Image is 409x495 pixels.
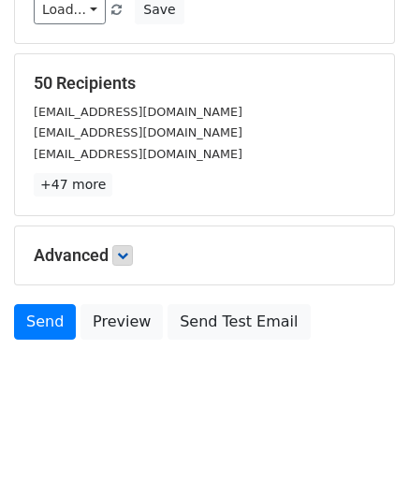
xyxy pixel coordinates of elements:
[34,105,242,119] small: [EMAIL_ADDRESS][DOMAIN_NAME]
[168,304,310,340] a: Send Test Email
[34,125,242,139] small: [EMAIL_ADDRESS][DOMAIN_NAME]
[315,405,409,495] iframe: Chat Widget
[34,147,242,161] small: [EMAIL_ADDRESS][DOMAIN_NAME]
[34,173,112,197] a: +47 more
[14,304,76,340] a: Send
[34,73,375,94] h5: 50 Recipients
[34,245,375,266] h5: Advanced
[80,304,163,340] a: Preview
